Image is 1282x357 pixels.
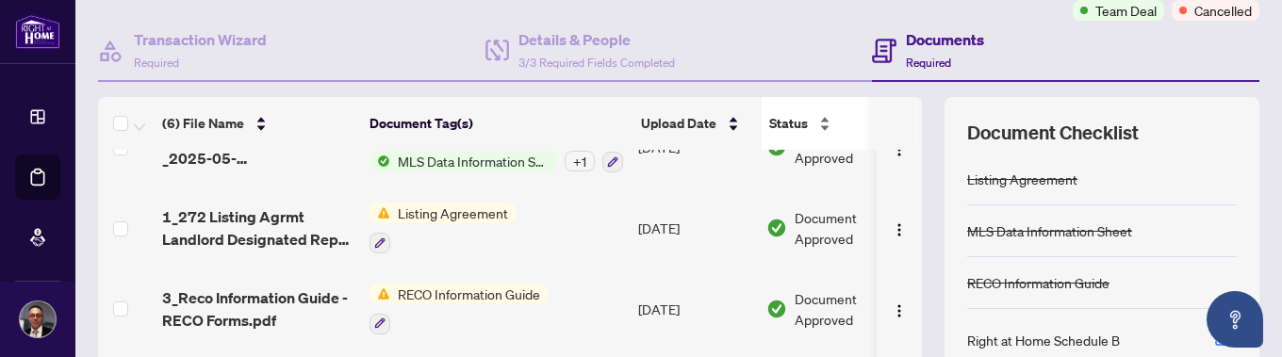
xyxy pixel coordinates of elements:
[162,113,244,134] span: (6) File Name
[633,97,762,150] th: Upload Date
[795,288,912,330] span: Document Approved
[134,56,179,70] span: Required
[967,272,1109,293] div: RECO Information Guide
[162,205,354,251] span: 1_272 Listing Agrmt Landlord Designated Rep Agrmt Auth to Offer for Lease - PropTx-[PERSON_NAME].pdf
[134,28,267,51] h4: Transaction Wizard
[892,303,907,318] img: Logo
[20,301,56,337] img: Profile Icon
[390,284,548,304] span: RECO Information Guide
[362,97,633,150] th: Document Tag(s)
[565,151,595,171] div: + 1
[518,28,675,51] h4: Details & People
[766,299,787,319] img: Document Status
[641,113,716,134] span: Upload Date
[162,286,354,332] span: 3_Reco Information Guide - RECO Forms.pdf
[892,222,907,237] img: Logo
[906,56,951,70] span: Required
[967,220,1132,241] div: MLS Data Information Sheet
[1207,291,1263,348] button: Open asap
[766,218,787,238] img: Document Status
[631,268,759,349] td: [DATE]
[155,97,362,150] th: (6) File Name
[795,207,912,249] span: Document Approved
[518,56,675,70] span: 3/3 Required Fields Completed
[884,294,914,324] button: Logo
[769,113,808,134] span: Status
[884,213,914,243] button: Logo
[390,151,557,171] span: MLS Data Information Sheet
[370,284,390,304] img: Status Icon
[762,97,922,150] th: Status
[370,284,548,334] button: Status IconRECO Information Guide
[967,169,1077,189] div: Listing Agreement
[967,120,1139,146] span: Document Checklist
[370,203,390,223] img: Status Icon
[370,203,516,253] button: Status IconListing Agreement
[967,330,1120,350] div: Right at Home Schedule B
[631,187,759,268] td: [DATE]
[370,151,390,171] img: Status Icon
[892,142,907,157] img: Logo
[906,28,984,51] h4: Documents
[15,14,60,49] img: logo
[390,203,516,223] span: Listing Agreement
